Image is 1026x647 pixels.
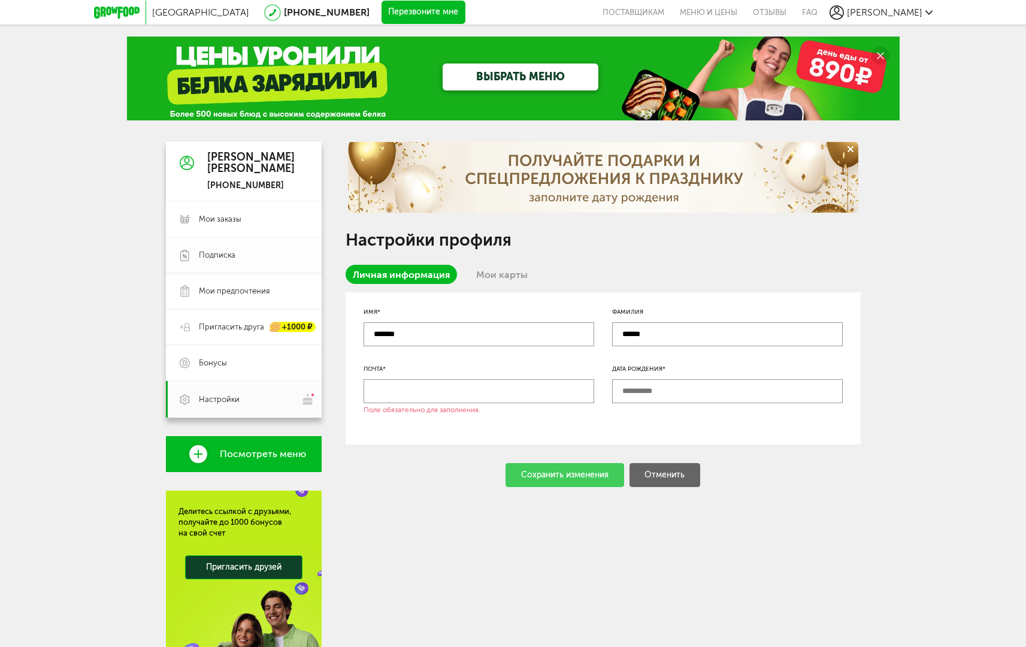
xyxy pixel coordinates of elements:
span: Подписка [199,250,235,261]
h1: Настройки профиля [346,232,861,248]
a: Пригласить друга +1000 ₽ [166,309,322,345]
span: [GEOGRAPHIC_DATA] [152,7,249,18]
div: Поле обязательно для заполнения. [364,406,480,414]
a: Мои предпочтения [166,273,322,309]
div: Фамилия [612,307,843,317]
span: Посмотреть меню [220,449,306,459]
div: [PHONE_NUMBER] [207,180,295,191]
span: [PERSON_NAME] [847,7,922,18]
a: Подписка [166,237,322,273]
div: Делитесь ссылкой с друзьями, получайте до 1000 бонусов на свой счет [178,506,309,539]
span: Мои заказы [199,214,241,225]
a: Мои заказы [166,201,322,237]
span: Пригласить друга [199,322,264,332]
a: Мои карты [469,265,535,284]
span: Мои предпочтения [199,286,270,297]
a: Настройки [166,381,322,418]
span: Бонусы [199,358,227,368]
a: Личная информация [346,265,457,284]
a: [PHONE_NUMBER] [284,7,370,18]
div: [PERSON_NAME] [PERSON_NAME] [207,152,295,176]
a: Пригласить друзей [185,555,302,579]
button: Перезвоните мне [382,1,465,25]
span: Настройки [199,394,240,405]
a: Посмотреть меню [166,436,322,472]
div: +1000 ₽ [270,322,316,332]
div: Почта* [364,364,594,374]
a: ВЫБРАТЬ МЕНЮ [443,64,598,90]
div: Дата рождения* [612,364,843,374]
a: Бонусы [166,345,322,381]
